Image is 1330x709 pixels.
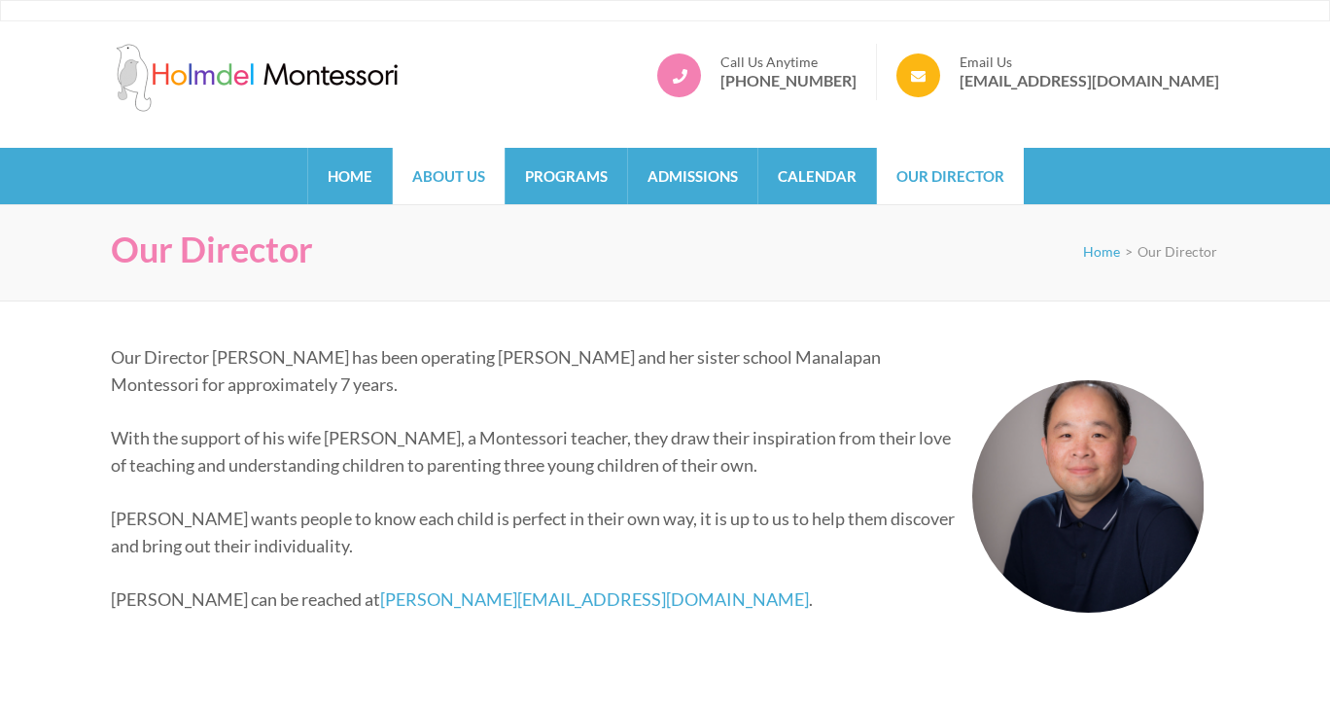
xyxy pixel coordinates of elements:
[111,343,1205,398] p: Our Director [PERSON_NAME] has been operating [PERSON_NAME] and her sister school Manalapan Monte...
[960,71,1219,90] a: [EMAIL_ADDRESS][DOMAIN_NAME]
[111,44,402,112] img: Holmdel Montessori School
[1083,243,1120,260] a: Home
[1125,243,1133,260] span: >
[720,53,857,71] span: Call Us Anytime
[308,148,392,204] a: Home
[111,585,1205,613] p: [PERSON_NAME] can be reached at .
[393,148,505,204] a: About Us
[111,505,1205,559] p: [PERSON_NAME] wants people to know each child is perfect in their own way, it is up to us to help...
[960,53,1219,71] span: Email Us
[720,71,857,90] a: [PHONE_NUMBER]
[628,148,757,204] a: Admissions
[877,148,1024,204] a: Our Director
[111,229,313,270] h1: Our Director
[506,148,627,204] a: Programs
[758,148,876,204] a: Calendar
[380,588,809,610] a: [PERSON_NAME][EMAIL_ADDRESS][DOMAIN_NAME]
[111,424,1205,479] p: With the support of his wife [PERSON_NAME], a Montessori teacher, they draw their inspiration fro...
